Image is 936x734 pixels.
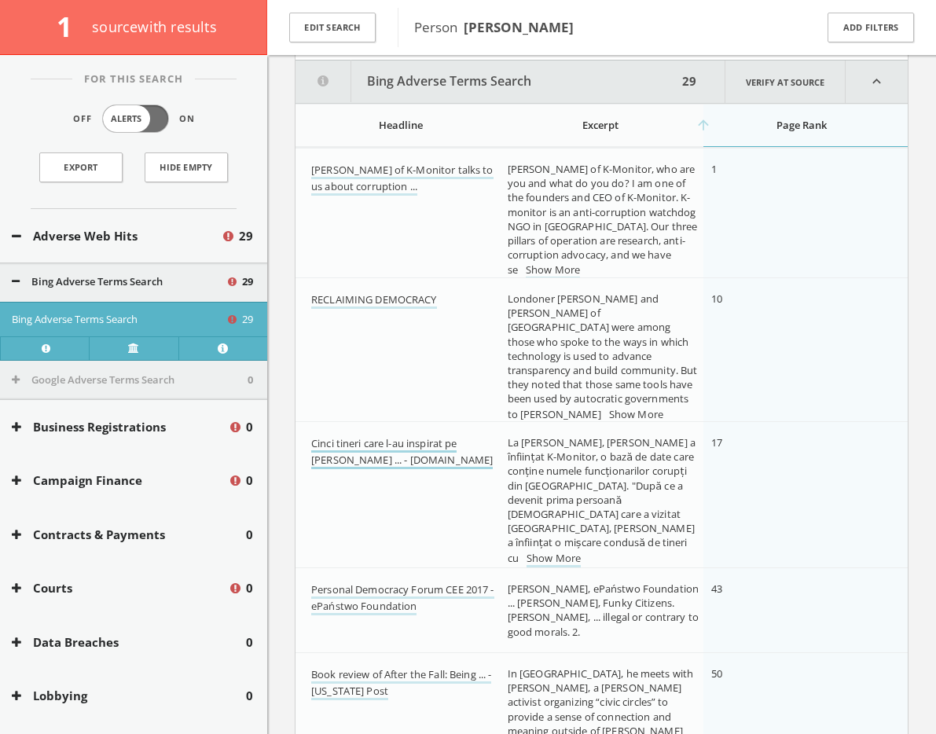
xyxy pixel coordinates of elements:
[12,312,226,328] button: Bing Adverse Terms Search
[527,551,581,567] a: Show More
[711,118,892,132] div: Page Rank
[711,582,722,596] span: 43
[711,666,722,681] span: 50
[311,292,437,309] a: RECLAIMING DEMOCRACY
[464,18,574,36] b: [PERSON_NAME]
[239,227,253,245] span: 29
[12,687,246,705] button: Lobbying
[311,436,493,469] a: Cinci tineri care l-au inspirat pe [PERSON_NAME] ... - [DOMAIN_NAME]
[12,373,248,388] button: Google Adverse Terms Search
[12,274,226,290] button: Bing Adverse Terms Search
[828,13,914,43] button: Add Filters
[92,17,217,36] span: source with results
[311,667,491,700] a: Book review of After the Fall: Being ... - [US_STATE] Post
[508,292,698,421] span: Londoner [PERSON_NAME] and [PERSON_NAME] of [GEOGRAPHIC_DATA] were among those who spoke to the w...
[246,472,253,490] span: 0
[609,407,663,424] a: Show More
[57,8,86,45] span: 1
[89,336,178,360] a: Verify at source
[677,61,701,103] div: 29
[242,312,253,328] span: 29
[39,152,123,182] a: Export
[73,112,92,126] span: Off
[711,292,722,306] span: 10
[145,152,228,182] button: Hide Empty
[246,633,253,651] span: 0
[696,117,711,133] i: arrow_upward
[248,373,253,388] span: 0
[508,162,698,277] span: [PERSON_NAME] of K-Monitor, who are you and what do you do? I am one of the founders and CEO of K...
[12,227,221,245] button: Adverse Web Hits
[414,18,574,36] span: Person
[246,526,253,544] span: 0
[311,582,494,615] a: Personal Democracy Forum CEE 2017 - ePaństwo Foundation
[311,163,494,196] a: [PERSON_NAME] of K-Monitor talks to us about corruption ...
[246,418,253,436] span: 0
[72,72,195,87] span: For This Search
[12,633,246,651] button: Data Breaches
[508,582,699,639] span: [PERSON_NAME], ePaństwo Foundation ... [PERSON_NAME], Funky Citizens. [PERSON_NAME], ... illegal ...
[12,418,228,436] button: Business Registrations
[846,61,908,103] i: expand_less
[526,262,580,279] a: Show More
[711,435,722,450] span: 17
[12,579,228,597] button: Courts
[12,472,228,490] button: Campaign Finance
[711,162,717,176] span: 1
[289,13,376,43] button: Edit Search
[508,118,695,132] div: Excerpt
[725,61,846,103] a: Verify at source
[246,687,253,705] span: 0
[179,112,195,126] span: On
[295,61,677,103] button: Bing Adverse Terms Search
[242,274,253,290] span: 29
[12,526,246,544] button: Contracts & Payments
[246,579,253,597] span: 0
[508,435,696,565] span: La [PERSON_NAME], [PERSON_NAME] a înființat K-Monitor, o bază de date care conține numele funcțio...
[311,118,490,132] div: Headline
